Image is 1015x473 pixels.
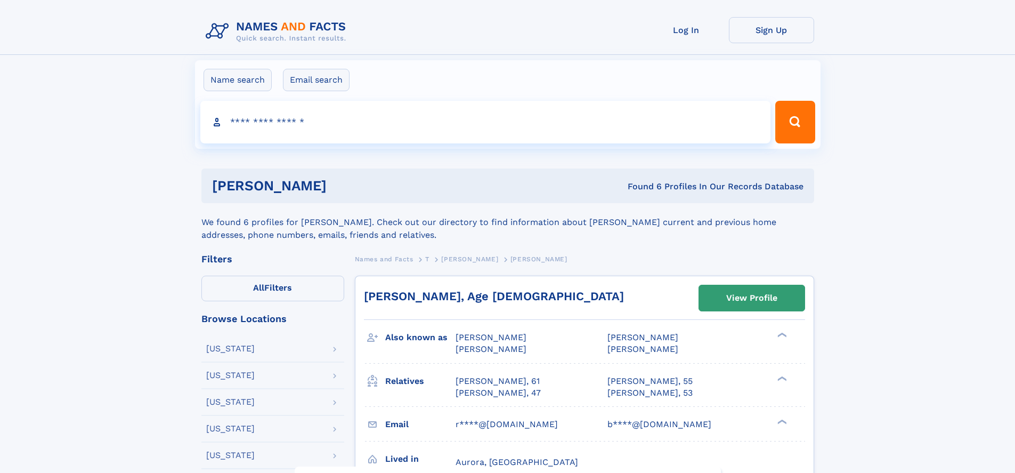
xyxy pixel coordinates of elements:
[385,450,456,468] h3: Lived in
[385,415,456,434] h3: Email
[456,457,578,467] span: Aurora, [GEOGRAPHIC_DATA]
[456,387,541,399] a: [PERSON_NAME], 47
[201,254,344,264] div: Filters
[456,344,526,354] span: [PERSON_NAME]
[283,69,350,91] label: Email search
[729,17,814,43] a: Sign Up
[206,371,255,380] div: [US_STATE]
[726,286,777,310] div: View Profile
[201,203,814,242] div: We found 6 profiles for [PERSON_NAME]. Check out our directory to find information about [PERSON_...
[201,314,344,324] div: Browse Locations
[607,332,678,342] span: [PERSON_NAME]
[607,344,678,354] span: [PERSON_NAME]
[206,451,255,460] div: [US_STATE]
[607,375,693,387] a: [PERSON_NAME], 55
[477,181,803,193] div: Found 6 Profiles In Our Records Database
[200,101,771,143] input: search input
[775,332,787,339] div: ❯
[206,398,255,406] div: [US_STATE]
[607,387,693,399] a: [PERSON_NAME], 53
[456,332,526,342] span: [PERSON_NAME]
[425,255,429,263] span: T
[775,418,787,425] div: ❯
[644,17,729,43] a: Log In
[456,375,540,387] a: [PERSON_NAME], 61
[441,255,498,263] span: [PERSON_NAME]
[385,372,456,390] h3: Relatives
[775,101,815,143] button: Search Button
[385,328,456,347] h3: Also known as
[253,283,264,293] span: All
[364,290,624,303] a: [PERSON_NAME], Age [DEMOGRAPHIC_DATA]
[775,375,787,382] div: ❯
[206,424,255,433] div: [US_STATE]
[699,285,805,311] a: View Profile
[204,69,272,91] label: Name search
[206,344,255,353] div: [US_STATE]
[201,17,355,46] img: Logo Names and Facts
[201,276,344,301] label: Filters
[441,252,498,266] a: [PERSON_NAME]
[425,252,429,266] a: T
[510,255,567,263] span: [PERSON_NAME]
[355,252,413,266] a: Names and Facts
[212,179,477,193] h1: [PERSON_NAME]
